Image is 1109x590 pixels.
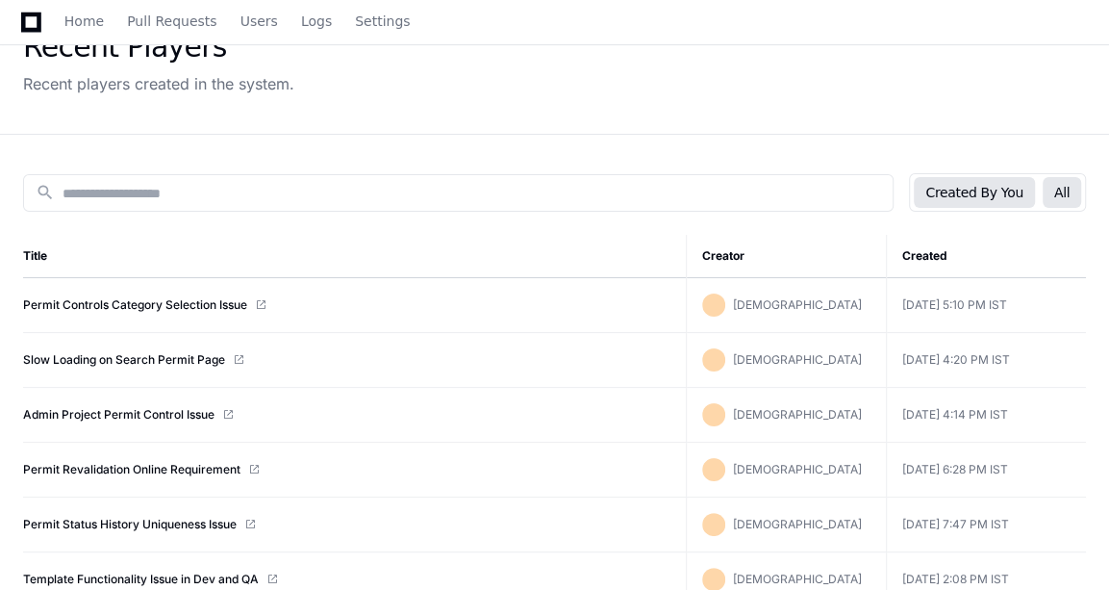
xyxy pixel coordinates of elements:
span: Home [64,15,104,27]
th: Title [23,235,686,278]
span: [DEMOGRAPHIC_DATA] [733,517,862,531]
span: Logs [301,15,332,27]
span: [DEMOGRAPHIC_DATA] [733,352,862,367]
span: [DEMOGRAPHIC_DATA] [733,572,862,586]
td: [DATE] 4:14 PM IST [886,388,1086,443]
a: Template Functionality Issue in Dev and QA [23,572,259,587]
span: Pull Requests [127,15,216,27]
span: Users [240,15,278,27]
a: Permit Revalidation Online Requirement [23,462,240,477]
span: [DEMOGRAPHIC_DATA] [733,462,862,476]
a: Slow Loading on Search Permit Page [23,352,225,368]
a: Admin Project Permit Control Issue [23,407,214,423]
span: [DEMOGRAPHIC_DATA] [733,297,862,312]
mat-icon: search [36,183,55,202]
a: Permit Status History Uniqueness Issue [23,517,237,532]
th: Created [886,235,1086,278]
span: [DEMOGRAPHIC_DATA] [733,407,862,422]
td: [DATE] 5:10 PM IST [886,278,1086,333]
td: [DATE] 7:47 PM IST [886,498,1086,552]
th: Creator [686,235,886,278]
div: Recent players created in the system. [23,72,294,95]
div: Recent Players [23,30,294,64]
td: [DATE] 4:20 PM IST [886,333,1086,388]
a: Permit Controls Category Selection Issue [23,297,247,313]
td: [DATE] 6:28 PM IST [886,443,1086,498]
button: All [1043,177,1081,208]
button: Created By You [914,177,1034,208]
span: Settings [355,15,410,27]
